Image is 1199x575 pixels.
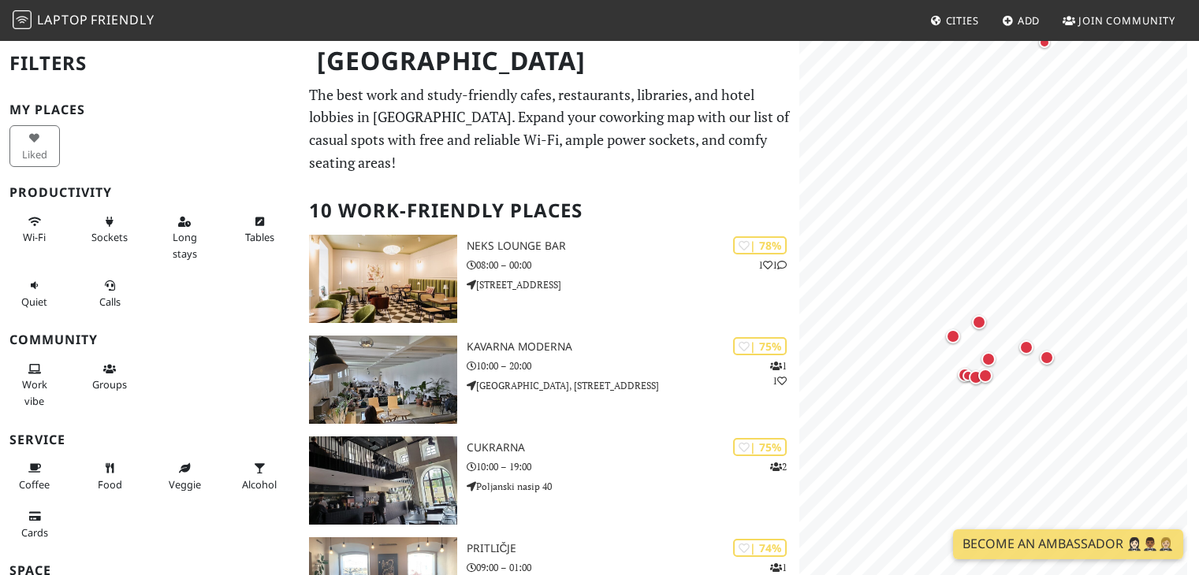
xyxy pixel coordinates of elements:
[234,209,285,250] button: Tables
[969,312,989,332] div: Map marker
[159,209,210,266] button: Long stays
[309,235,456,323] img: Neks Lounge Bar
[467,441,800,454] h3: Cukrarna
[758,258,787,273] p: 1 1
[467,560,800,575] p: 09:00 – 01:00
[770,560,787,575] p: 1
[996,6,1047,35] a: Add
[300,235,799,323] a: Neks Lounge Bar | 78% 11 Neks Lounge Bar 08:00 – 00:00 [STREET_ADDRESS]
[84,273,135,314] button: Calls
[9,356,60,414] button: Work vibe
[1056,6,1182,35] a: Join Community
[770,459,787,474] p: 2
[9,102,290,117] h3: My Places
[300,336,799,424] a: Kavarna Moderna | 75% 11 Kavarna Moderna 10:00 – 20:00 [GEOGRAPHIC_DATA], [STREET_ADDRESS]
[91,230,128,244] span: Power sockets
[309,436,456,525] img: Cukrarna
[234,455,285,497] button: Alcohol
[98,477,122,492] span: Food
[304,39,796,83] h1: [GEOGRAPHIC_DATA]
[467,358,800,373] p: 10:00 – 20:00
[300,436,799,525] a: Cukrarna | 75% 2 Cukrarna 10:00 – 19:00 Poljanski nasip 40
[467,277,800,292] p: [STREET_ADDRESS]
[733,539,787,557] div: | 74%
[1035,33,1054,52] div: Map marker
[245,230,274,244] span: Work-friendly tables
[99,295,121,309] span: Video/audio calls
[467,459,800,474] p: 10:00 – 19:00
[84,455,135,497] button: Food
[84,209,135,250] button: Sockets
[9,503,60,545] button: Cards
[159,455,210,497] button: Veggie
[13,10,32,29] img: LaptopFriendly
[37,11,88,28] span: Laptop
[959,366,977,385] div: Map marker
[1078,13,1175,28] span: Join Community
[22,377,47,407] span: People working
[975,365,996,386] div: Map marker
[9,455,60,497] button: Coffee
[955,365,975,385] div: Map marker
[92,377,127,391] span: Group tables
[309,187,790,235] h2: 10 Work-Friendly Places
[733,337,787,355] div: | 75%
[9,432,290,447] h3: Service
[169,477,201,492] span: Veggie
[309,336,456,424] img: Kavarna Moderna
[953,529,1183,559] a: Become an Ambassador 🤵🏻‍♀️🤵🏾‍♂️🤵🏼‍♀️
[733,438,787,456] div: | 75%
[1037,347,1057,368] div: Map marker
[924,6,985,35] a: Cities
[309,83,790,174] p: The best work and study-friendly cafes, restaurants, libraries, and hotel lobbies in [GEOGRAPHIC_...
[467,258,800,273] p: 08:00 – 00:00
[946,13,979,28] span: Cities
[84,356,135,398] button: Groups
[23,230,46,244] span: Stable Wi-Fi
[1016,337,1037,358] div: Map marker
[966,367,986,388] div: Map marker
[467,542,800,555] h3: Pritličje
[9,273,60,314] button: Quiet
[242,477,277,492] span: Alcohol
[9,209,60,250] button: Wi-Fi
[733,236,787,254] div: | 78%
[1018,13,1041,28] span: Add
[19,477,50,492] span: Coffee
[21,525,48,540] span: Credit cards
[467,479,800,494] p: Poljanski nasip 40
[467,378,800,393] p: [GEOGRAPHIC_DATA], [STREET_ADDRESS]
[21,295,47,309] span: Quiet
[467,239,800,253] h3: Neks Lounge Bar
[978,349,999,369] div: Map marker
[943,326,963,347] div: Map marker
[91,11,154,28] span: Friendly
[13,7,155,35] a: LaptopFriendly LaptopFriendly
[9,332,290,347] h3: Community
[9,39,290,87] h2: Filters
[9,185,290,200] h3: Productivity
[770,358,787,388] p: 1 1
[467,340,800,354] h3: Kavarna Moderna
[173,230,197,260] span: Long stays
